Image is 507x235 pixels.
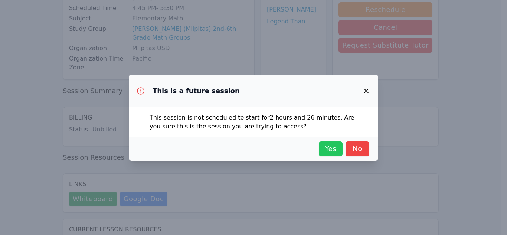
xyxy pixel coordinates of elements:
p: This session is not scheduled to start for 2 hours and 26 minutes . Are you sure this is the sess... [150,113,357,131]
button: Yes [319,141,343,156]
span: Yes [323,144,339,154]
h3: This is a future session [153,87,240,95]
button: No [346,141,369,156]
span: No [349,144,366,154]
